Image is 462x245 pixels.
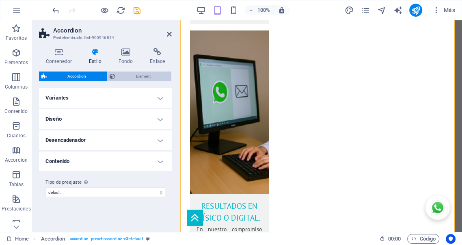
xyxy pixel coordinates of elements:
[143,48,172,65] h4: Enlace
[82,48,112,65] h4: Estilo
[278,7,285,14] i: Al redimensionar, ajustar el nivel de zoom automáticamente para ajustarse al dispositivo elegido.
[99,5,109,15] button: Haz clic para salir del modo de previsualización y seguir editando
[411,234,436,244] span: Código
[9,181,24,188] p: Tablas
[432,6,455,14] span: Más
[39,152,172,171] h4: Contenido
[245,5,274,15] button: 100%
[393,5,403,15] button: text_generator
[409,4,422,17] button: publish
[446,234,456,244] button: Usercentrics
[7,132,26,139] p: Cuadros
[394,236,395,242] span: :
[39,48,82,65] h4: Contenedor
[380,234,401,244] h6: Tiempo de la sesión
[361,5,370,15] button: pages
[68,234,143,244] span: . accordion .preset-accordion-v3-default
[6,234,29,244] a: Haz clic para cancelar la selección y doble clic para abrir páginas
[107,72,171,81] button: Element
[6,35,27,41] p: Favoritos
[411,6,421,15] i: Publicar
[5,157,28,163] p: Accordion
[4,59,28,66] p: Elementos
[407,234,439,244] button: Código
[116,6,125,15] i: Volver a cargar página
[393,6,403,15] i: AI Writer
[112,48,143,65] h4: Fondo
[4,108,28,115] p: Contenido
[41,234,150,244] nav: breadcrumb
[2,206,30,212] p: Prestaciones
[118,72,169,81] span: Element
[377,6,386,15] i: Navegador
[49,72,104,81] span: Accordion
[344,5,354,15] button: design
[132,5,142,15] button: save
[45,178,165,187] label: Tipo de preajuste
[377,5,386,15] button: navigator
[5,84,28,90] p: Columnas
[345,6,354,15] i: Diseño (Ctrl+Alt+Y)
[388,234,401,244] span: 00 00
[53,27,172,34] h2: Accordion
[39,88,172,108] h4: Variantes
[146,236,150,241] i: Este elemento es un preajuste personalizable
[116,5,125,15] button: reload
[41,234,65,244] span: Haz clic para seleccionar y doble clic para editar
[53,34,155,41] h3: Predeterminado #ed-900946814
[51,6,60,15] i: Deshacer: Pegar (Ctrl+Z)
[257,5,270,15] h6: 100%
[51,5,60,15] button: undo
[132,6,142,15] i: Guardar (Ctrl+S)
[361,6,370,15] i: Páginas (Ctrl+Alt+S)
[39,130,172,150] h4: Desencadenador
[39,72,107,81] button: Accordion
[39,109,172,129] h4: Diseño
[429,4,458,17] button: Más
